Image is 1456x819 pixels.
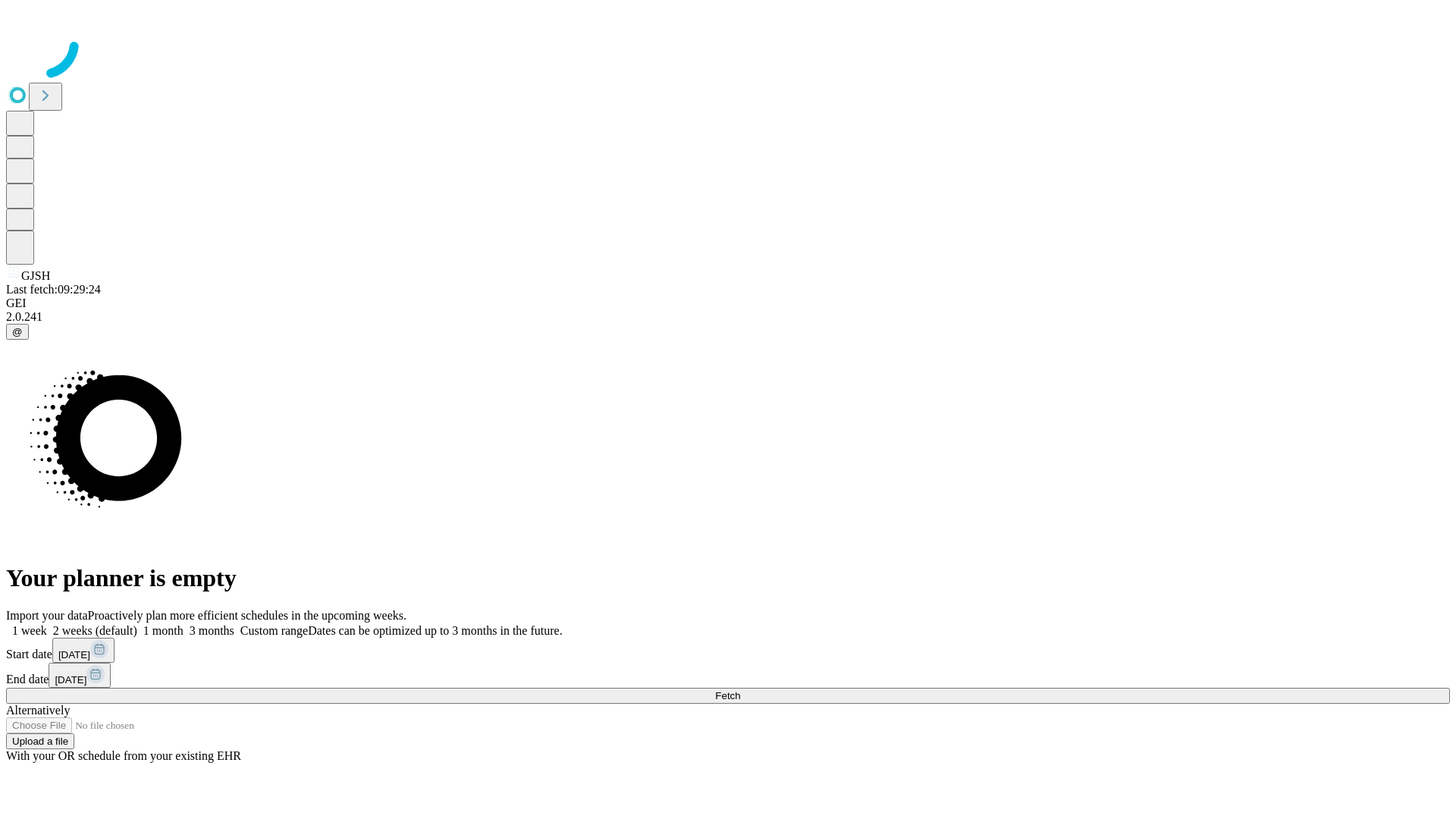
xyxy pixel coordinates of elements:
[12,326,23,337] span: @
[190,624,234,637] span: 3 months
[49,663,111,688] button: [DATE]
[715,690,740,701] span: Fetch
[6,283,101,296] span: Last fetch: 09:29:24
[6,663,1450,688] div: End date
[6,733,74,749] button: Upload a file
[6,749,241,762] span: With your OR schedule from your existing EHR
[6,704,70,717] span: Alternatively
[12,624,47,637] span: 1 week
[6,324,29,340] button: @
[58,649,90,661] span: [DATE]
[52,638,115,663] button: [DATE]
[240,624,308,637] span: Custom range
[6,638,1450,663] div: Start date
[88,609,406,622] span: Proactively plan more efficient schedules in the upcoming weeks.
[6,310,1450,324] div: 2.0.241
[143,624,184,637] span: 1 month
[6,564,1450,592] h1: Your planner is empty
[6,688,1450,704] button: Fetch
[53,624,137,637] span: 2 weeks (default)
[6,609,88,622] span: Import your data
[55,674,86,686] span: [DATE]
[6,297,1450,310] div: GEI
[308,624,562,637] span: Dates can be optimized up to 3 months in the future.
[21,269,50,282] span: GJSH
